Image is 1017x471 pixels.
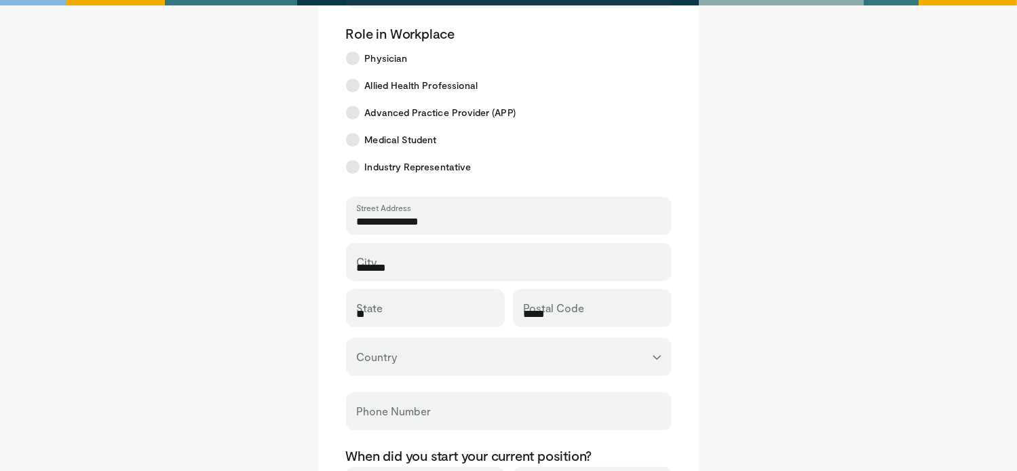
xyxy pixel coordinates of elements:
[365,79,478,92] span: Allied Health Professional
[346,447,672,464] p: When did you start your current position?
[357,398,431,425] label: Phone Number
[357,295,383,322] label: State
[365,160,472,174] span: Industry Representative
[365,52,408,65] span: Physician
[365,106,516,119] span: Advanced Practice Provider (APP)
[365,133,437,147] span: Medical Student
[357,248,377,276] label: City
[357,202,412,213] label: Street Address
[524,295,585,322] label: Postal Code
[346,24,672,42] p: Role in Workplace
